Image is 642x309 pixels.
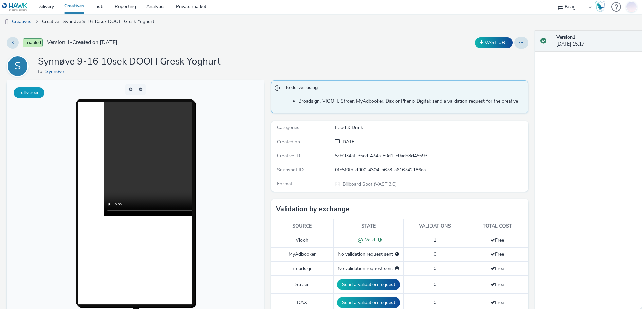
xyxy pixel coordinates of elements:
[363,237,375,243] span: Valid
[434,265,436,272] span: 0
[277,152,300,159] span: Creative ID
[490,299,504,306] span: Free
[466,219,528,233] th: Total cost
[15,57,21,76] div: S
[277,181,292,187] span: Format
[490,251,504,257] span: Free
[3,19,10,25] img: dooh
[277,167,304,173] span: Snapshot ID
[490,237,504,243] span: Free
[335,152,528,159] div: 599934af-36cd-474a-80d1-c0ad98d45693
[490,281,504,288] span: Free
[340,139,356,145] div: Creation 19 August 2025, 15:17
[271,233,333,248] td: Viooh
[434,299,436,306] span: 0
[333,219,403,233] th: State
[490,265,504,272] span: Free
[298,98,525,105] li: Broadsign, VIOOH, Stroer, MyAdbooker, Dax or Phenix Digital: send a validation request for the cr...
[47,39,117,47] span: Version 1 - Created on [DATE]
[14,87,44,98] button: Fullscreen
[395,251,399,258] div: Please select a deal below and click on Send to send a validation request to MyAdbooker.
[38,55,221,68] h1: Synnøve 9-16 10sek DOOH Gresk Yoghurt
[337,251,400,258] div: No validation request sent
[475,37,513,48] button: VAST URL
[39,14,158,30] a: Creative : Synnøve 9-16 10sek DOOH Gresk Yoghurt
[626,0,637,13] img: Jonas Bruzga
[277,139,300,145] span: Created on
[473,37,514,48] div: Duplicate the creative as a VAST URL
[271,261,333,275] td: Broadsign
[395,265,399,272] div: Please select a deal below and click on Send to send a validation request to Broadsign.
[285,84,521,93] span: To deliver using:
[45,68,67,75] a: Synnøve
[595,1,605,12] img: Hawk Academy
[271,219,333,233] th: Source
[7,63,31,69] a: S
[276,204,349,214] h3: Validation by exchange
[434,237,436,243] span: 1
[403,219,466,233] th: Validations
[434,251,436,257] span: 0
[23,38,43,47] span: Enabled
[595,1,608,12] a: Hawk Academy
[335,124,528,131] div: Food & Drink
[337,279,400,290] button: Send a validation request
[342,181,397,187] span: Billboard Spot (VAST 3.0)
[2,3,28,11] img: undefined Logo
[434,281,436,288] span: 0
[556,34,575,40] strong: Version 1
[271,276,333,294] td: Stroer
[271,248,333,261] td: MyAdbooker
[337,297,400,308] button: Send a validation request
[340,139,356,145] span: [DATE]
[337,265,400,272] div: No validation request sent
[277,124,299,131] span: Categories
[556,34,637,48] div: [DATE] 15:17
[335,167,528,174] div: 0fc5f0fd-d900-4304-b678-a616742186ea
[38,68,45,75] span: for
